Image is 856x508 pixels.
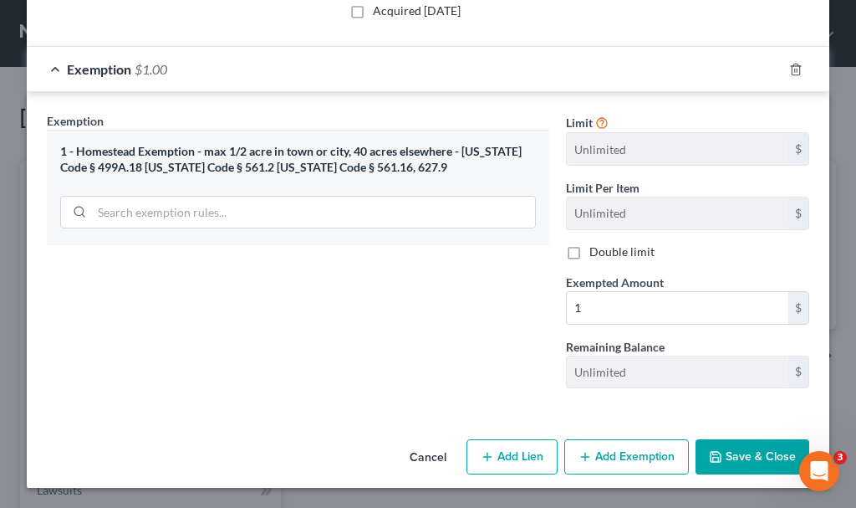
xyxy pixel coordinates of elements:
[833,451,847,464] span: 3
[695,439,809,475] button: Save & Close
[566,275,664,290] span: Exempted Amount
[135,61,167,77] span: $1.00
[567,292,788,324] input: 0.00
[788,357,808,388] div: $
[788,133,808,165] div: $
[566,179,639,197] label: Limit Per Item
[788,292,808,324] div: $
[567,357,788,388] input: --
[564,439,689,475] button: Add Exemption
[466,439,558,475] button: Add Lien
[60,144,536,175] div: 1 - Homestead Exemption - max 1/2 acre in town or city, 40 acres elsewhere - [US_STATE] Code § 49...
[589,244,655,260] label: Double limit
[373,3,461,19] label: Acquired [DATE]
[567,133,788,165] input: --
[566,115,593,130] span: Limit
[47,114,104,128] span: Exemption
[566,338,665,356] label: Remaining Balance
[67,61,131,77] span: Exemption
[396,441,460,475] button: Cancel
[788,198,808,229] div: $
[567,198,788,229] input: --
[92,197,535,228] input: Search exemption rules...
[799,451,839,491] iframe: Intercom live chat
